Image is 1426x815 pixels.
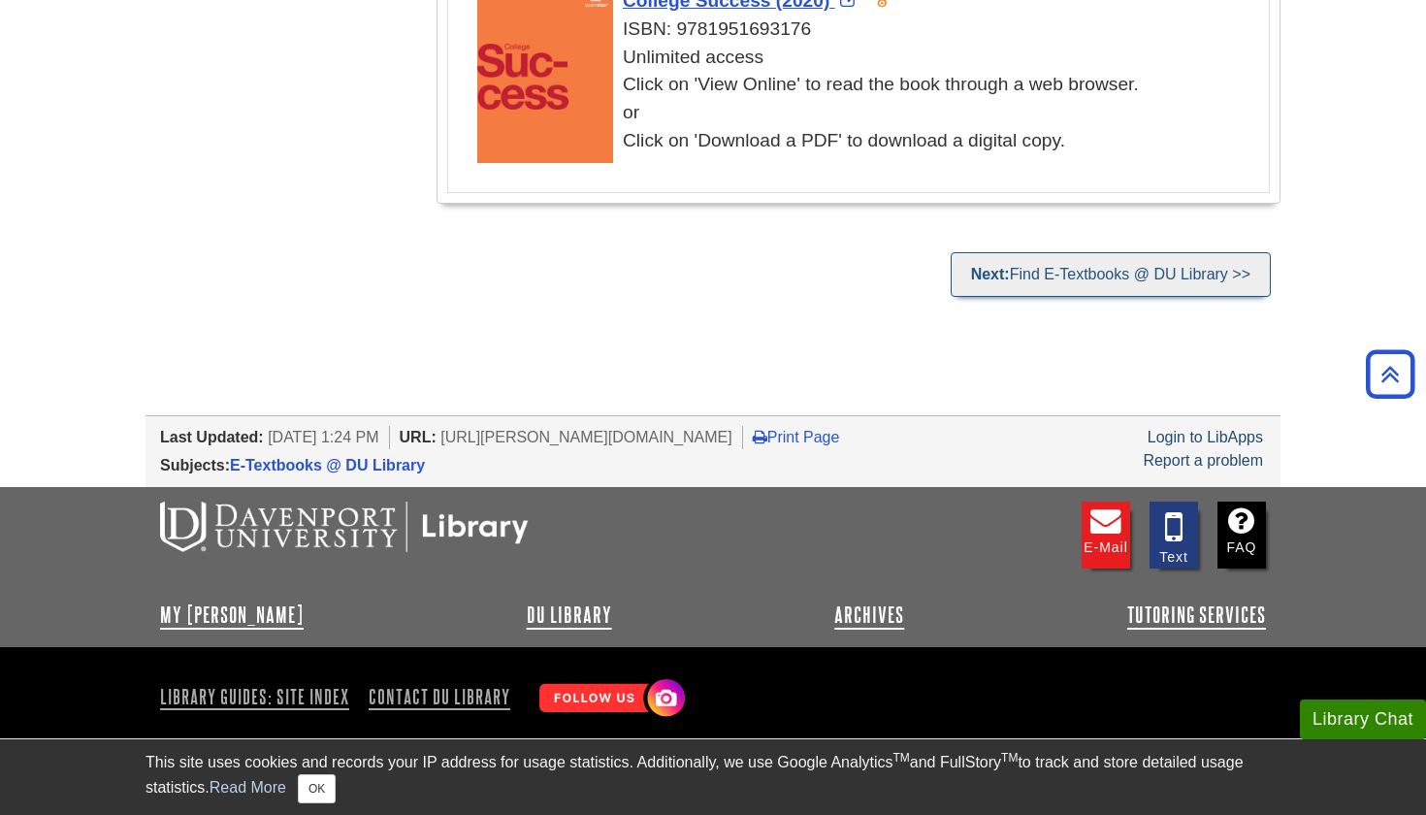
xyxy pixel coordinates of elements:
[1300,700,1426,739] button: Library Chat
[834,603,904,627] a: Archives
[1150,502,1198,569] a: Text
[1127,603,1266,627] a: Tutoring Services
[440,429,732,445] span: [URL][PERSON_NAME][DOMAIN_NAME]
[160,429,264,445] span: Last Updated:
[160,680,357,713] a: Library Guides: Site Index
[400,429,437,445] span: URL:
[146,751,1280,803] div: This site uses cookies and records your IP address for usage statistics. Additionally, we use Goo...
[298,774,336,803] button: Close
[1143,452,1263,469] a: Report a problem
[753,429,767,444] i: Print Page
[892,751,909,765] sup: TM
[1217,502,1266,569] a: FAQ
[361,680,518,713] a: Contact DU Library
[230,457,425,473] a: E-Textbooks @ DU Library
[527,603,612,627] a: DU Library
[1359,361,1421,387] a: Back to Top
[160,603,304,627] a: My [PERSON_NAME]
[160,502,529,552] img: DU Libraries
[477,44,1259,155] div: Unlimited access Click on 'View Online' to read the book through a web browser. or Click on 'Down...
[160,457,230,473] span: Subjects:
[951,252,1271,297] a: Next:Find E-Textbooks @ DU Library >>
[971,266,1010,282] strong: Next:
[1148,429,1263,445] a: Login to LibApps
[1001,751,1018,765] sup: TM
[530,671,690,727] img: Follow Us! Instagram
[753,429,840,445] a: Print Page
[1082,502,1130,569] a: E-mail
[477,16,1259,44] div: ISBN: 9781951693176
[268,429,378,445] span: [DATE] 1:24 PM
[210,779,286,796] a: Read More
